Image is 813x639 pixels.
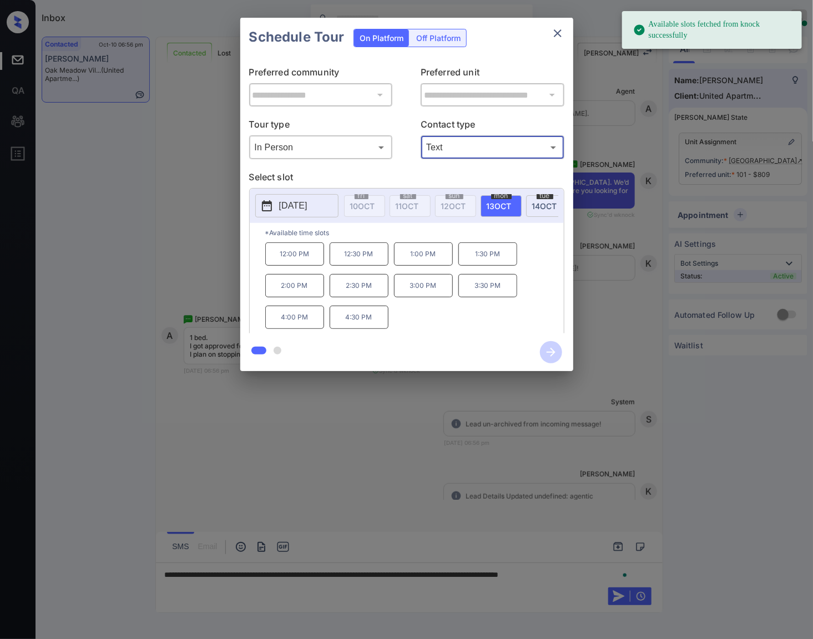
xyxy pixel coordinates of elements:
p: Select slot [249,170,564,188]
div: On Platform [354,29,409,47]
p: 1:00 PM [394,242,453,266]
p: 3:00 PM [394,274,453,297]
p: 4:30 PM [330,306,388,329]
div: In Person [252,138,390,156]
p: 12:30 PM [330,242,388,266]
p: Tour type [249,118,393,135]
p: Preferred unit [421,65,564,83]
div: Available slots fetched from knock successfully [633,14,793,45]
span: 14 OCT [532,201,557,211]
button: btn-next [533,338,569,367]
button: close [547,22,569,44]
div: Off Platform [411,29,466,47]
p: 2:00 PM [265,274,324,297]
p: Preferred community [249,65,393,83]
span: mon [491,192,512,199]
div: date-select [526,195,567,217]
p: 3:30 PM [458,274,517,297]
p: 4:00 PM [265,306,324,329]
p: 2:30 PM [330,274,388,297]
button: [DATE] [255,194,339,217]
div: date-select [481,195,522,217]
span: 13 OCT [487,201,512,211]
h2: Schedule Tour [240,18,354,57]
p: 12:00 PM [265,242,324,266]
div: Text [423,138,562,156]
p: 1:30 PM [458,242,517,266]
span: tue [537,192,553,199]
p: *Available time slots [265,223,564,242]
p: Contact type [421,118,564,135]
p: [DATE] [279,199,307,212]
